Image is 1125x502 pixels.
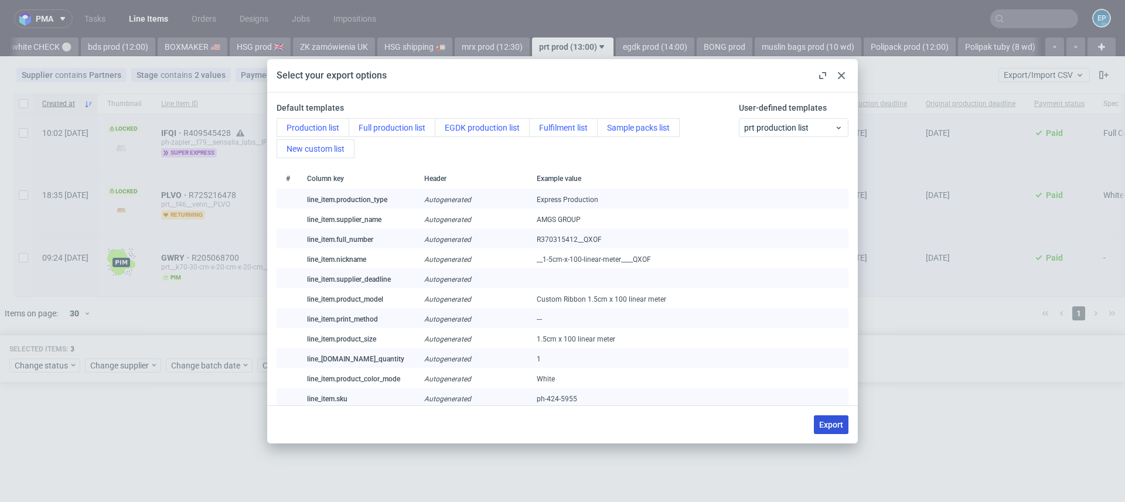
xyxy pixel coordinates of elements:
span: line_[DOMAIN_NAME]_quantity [307,355,404,363]
i: Autogenerated [424,355,471,363]
span: 1.5cm x 100 linear meter [537,335,615,343]
i: Autogenerated [424,335,471,343]
span: line_item.product_size [307,335,376,343]
span: White [537,375,555,383]
span: 1 [537,355,541,363]
i: Autogenerated [424,375,471,383]
span: line_item.product_color_mode [307,375,400,383]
